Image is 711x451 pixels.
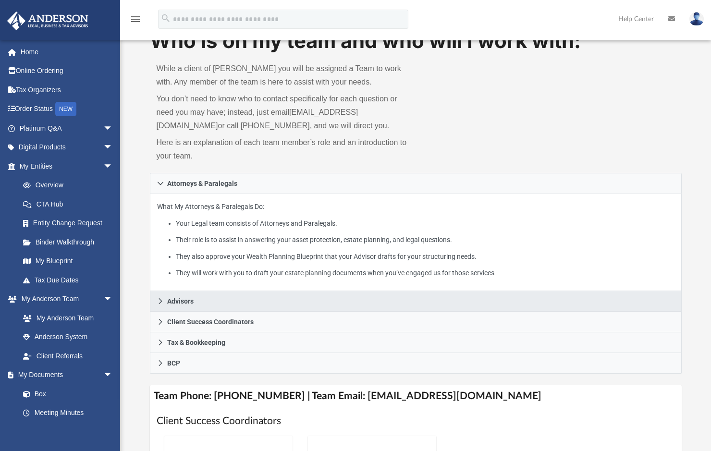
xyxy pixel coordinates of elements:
a: Attorneys & Paralegals [150,173,682,194]
a: Digital Productsarrow_drop_down [7,138,127,157]
i: menu [130,13,141,25]
span: Attorneys & Paralegals [167,180,237,187]
a: Tax & Bookkeeping [150,332,682,353]
a: menu [130,18,141,25]
li: Their role is to assist in answering your asset protection, estate planning, and legal questions. [176,234,674,246]
i: search [160,13,171,24]
span: Advisors [167,298,194,305]
a: Anderson System [13,328,123,347]
span: Tax & Bookkeeping [167,339,225,346]
li: They also approve your Wealth Planning Blueprint that your Advisor drafts for your structuring ne... [176,251,674,263]
span: arrow_drop_down [103,119,123,138]
a: Box [13,384,118,403]
div: NEW [55,102,76,116]
li: They will work with you to draft your estate planning documents when you’ve engaged us for those ... [176,267,674,279]
a: Order StatusNEW [7,99,127,119]
img: User Pic [689,12,704,26]
a: Platinum Q&Aarrow_drop_down [7,119,127,138]
a: Client Success Coordinators [150,312,682,332]
a: Home [7,42,127,61]
p: Here is an explanation of each team member’s role and an introduction to your team. [157,136,409,163]
a: My Documentsarrow_drop_down [7,366,123,385]
a: My Anderson Teamarrow_drop_down [7,290,123,309]
a: Tax Due Dates [13,270,127,290]
li: Your Legal team consists of Attorneys and Paralegals. [176,218,674,230]
span: arrow_drop_down [103,290,123,309]
a: [EMAIL_ADDRESS][DOMAIN_NAME] [157,108,358,130]
span: arrow_drop_down [103,138,123,158]
span: BCP [167,360,180,366]
a: My Anderson Team [13,308,118,328]
a: My Entitiesarrow_drop_down [7,157,127,176]
p: What My Attorneys & Paralegals Do: [157,201,674,279]
a: Tax Organizers [7,80,127,99]
a: Overview [13,176,127,195]
a: Client Referrals [13,346,123,366]
span: arrow_drop_down [103,157,123,176]
h1: Client Success Coordinators [157,414,675,428]
img: Anderson Advisors Platinum Portal [4,12,91,30]
a: Entity Change Request [13,214,127,233]
p: You don’t need to know who to contact specifically for each question or need you may have; instea... [157,92,409,133]
h1: Who is on my team and who will I work with: [150,27,682,55]
a: My Blueprint [13,252,123,271]
a: Binder Walkthrough [13,232,127,252]
span: Client Success Coordinators [167,318,254,325]
a: Advisors [150,291,682,312]
span: arrow_drop_down [103,366,123,385]
p: While a client of [PERSON_NAME] you will be assigned a Team to work with. Any member of the team ... [157,62,409,89]
a: Online Ordering [7,61,127,81]
a: CTA Hub [13,195,127,214]
a: Meeting Minutes [13,403,123,423]
h4: Team Phone: [PHONE_NUMBER] | Team Email: [EMAIL_ADDRESS][DOMAIN_NAME] [150,385,682,407]
a: BCP [150,353,682,374]
div: Attorneys & Paralegals [150,194,682,292]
